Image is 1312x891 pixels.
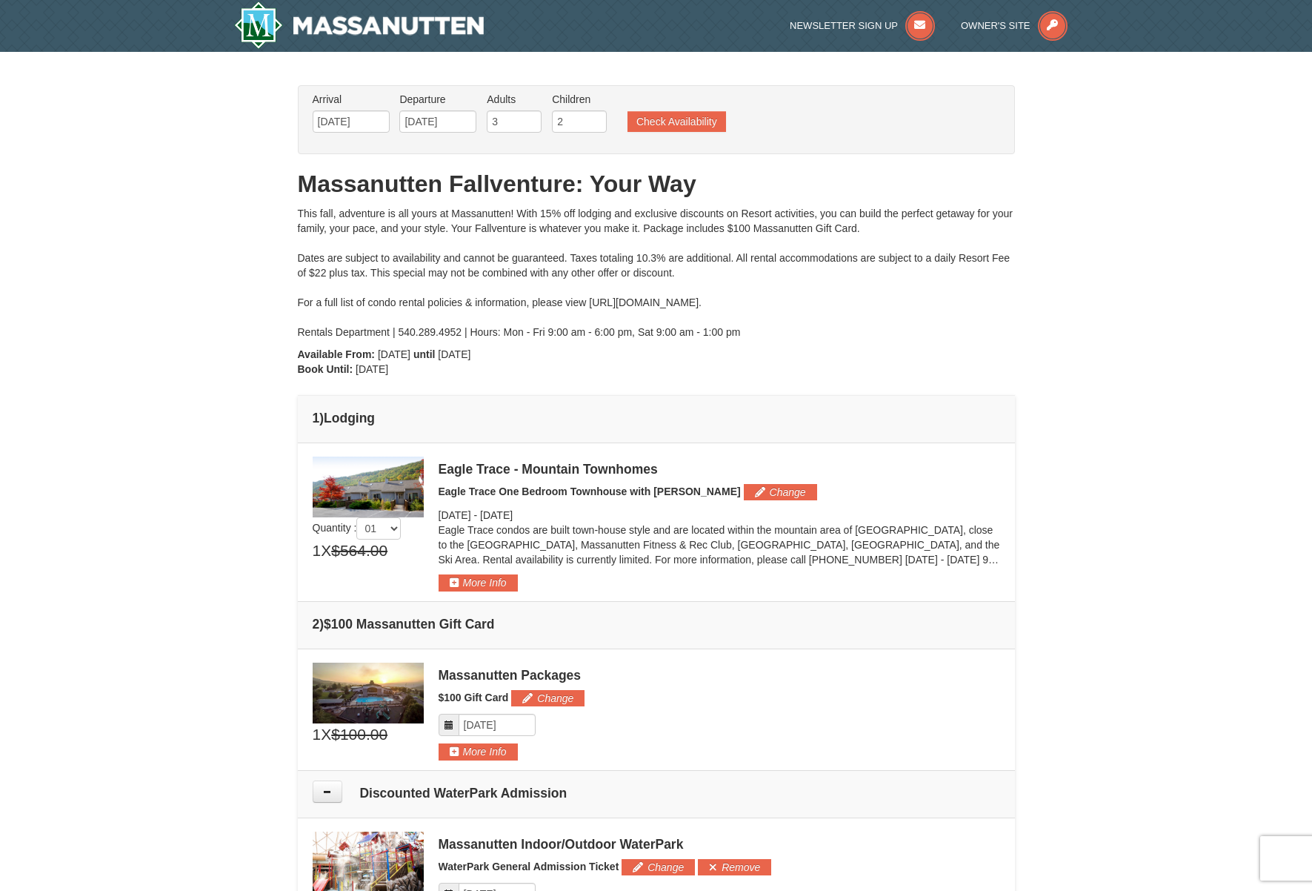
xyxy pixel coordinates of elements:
[313,522,402,534] span: Quantity :
[399,92,476,107] label: Departure
[438,348,470,360] span: [DATE]
[439,743,518,760] button: More Info
[331,540,387,562] span: $564.00
[627,111,726,132] button: Check Availability
[298,348,376,360] strong: Available From:
[313,92,390,107] label: Arrival
[439,523,1000,567] p: Eagle Trace condos are built town-house style and are located within the mountain area of [GEOGRA...
[234,1,484,49] img: Massanutten Resort Logo
[698,859,771,875] button: Remove
[313,723,322,746] span: 1
[298,169,1015,199] h1: Massanutten Fallventure: Your Way
[298,206,1015,339] div: This fall, adventure is all yours at Massanutten! With 15% off lodging and exclusive discounts on...
[378,348,410,360] span: [DATE]
[313,540,322,562] span: 1
[961,20,1068,31] a: Owner's Site
[356,363,388,375] span: [DATE]
[413,348,436,360] strong: until
[790,20,898,31] span: Newsletter Sign Up
[480,509,513,521] span: [DATE]
[487,92,542,107] label: Adults
[439,462,1000,477] div: Eagle Trace - Mountain Townhomes
[439,574,518,591] button: More Info
[319,617,324,632] span: )
[298,363,353,375] strong: Book Until:
[511,690,585,706] button: Change
[234,1,484,49] a: Massanutten Resort
[439,837,1000,852] div: Massanutten Indoor/Outdoor WaterPark
[331,723,387,746] span: $100.00
[439,861,619,872] span: WaterPark General Admission Ticket
[439,668,1000,683] div: Massanutten Packages
[313,617,1000,632] h4: 2 $100 Massanutten Gift Card
[790,20,935,31] a: Newsletter Sign Up
[313,786,1000,801] h4: Discounted WaterPark Admission
[313,457,424,517] img: 19218983-1-9b289e55.jpg
[744,484,817,500] button: Change
[321,723,331,746] span: X
[321,540,331,562] span: X
[961,20,1030,31] span: Owner's Site
[313,411,1000,425] h4: 1 Lodging
[313,663,424,723] img: 6619879-1.jpg
[622,859,695,875] button: Change
[439,509,471,521] span: [DATE]
[439,692,509,703] span: $100 Gift Card
[319,411,324,425] span: )
[552,92,607,107] label: Children
[439,486,741,497] span: Eagle Trace One Bedroom Townhouse with [PERSON_NAME]
[473,509,477,521] span: -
